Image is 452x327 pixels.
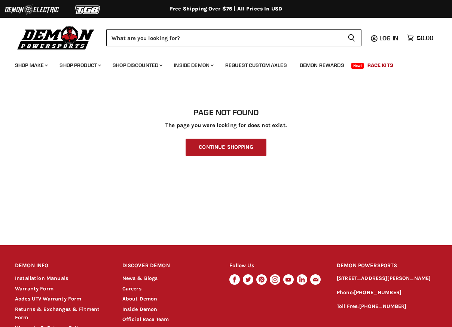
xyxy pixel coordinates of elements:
[122,257,216,275] h2: DISCOVER DEMON
[354,289,401,296] a: [PHONE_NUMBER]
[15,108,437,117] h1: Page not found
[337,289,437,297] p: Phone:
[15,286,54,292] a: Warranty Form
[60,3,116,17] img: TGB Logo 2
[15,306,100,321] a: Returns & Exchanges & Fitment Form
[220,58,293,73] a: Request Custom Axles
[106,29,342,46] input: Search
[342,29,361,46] button: Search
[417,34,433,41] span: $0.00
[379,34,398,42] span: Log in
[15,24,97,51] img: Demon Powersports
[15,296,81,302] a: Aodes UTV Warranty Form
[186,139,266,156] a: Continue Shopping
[359,303,407,309] a: [PHONE_NUMBER]
[15,275,68,281] a: Installation Manuals
[362,58,399,73] a: Race Kits
[15,257,108,275] h2: DEMON INFO
[403,33,437,43] a: $0.00
[294,58,350,73] a: Demon Rewards
[107,58,167,73] a: Shop Discounted
[337,302,437,311] p: Toll Free:
[4,3,60,17] img: Demon Electric Logo 2
[337,257,437,275] h2: DEMON POWERSPORTS
[376,35,403,41] a: Log in
[15,122,437,129] p: The page you were looking for does not exist.
[122,286,141,292] a: Careers
[337,274,437,283] p: [STREET_ADDRESS][PERSON_NAME]
[351,63,364,69] span: New!
[9,55,431,73] ul: Main menu
[106,29,361,46] form: Product
[168,58,218,73] a: Inside Demon
[229,257,323,275] h2: Follow Us
[122,316,169,323] a: Official Race Team
[54,58,106,73] a: Shop Product
[122,275,158,281] a: News & Blogs
[122,296,158,302] a: About Demon
[9,58,52,73] a: Shop Make
[122,306,158,312] a: Inside Demon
